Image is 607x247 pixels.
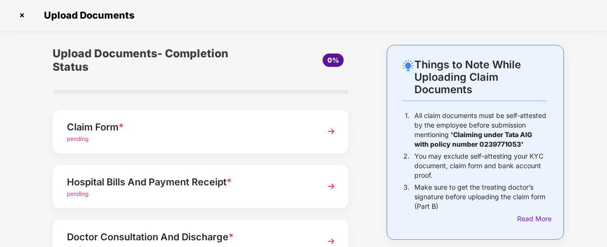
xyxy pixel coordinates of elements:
img: svg+xml;base64,PHN2ZyBpZD0iQ3Jvc3MtMzJ4MzIiIHhtbG5zPSJodHRwOi8vd3d3LnczLm9yZy8yMDAwL3N2ZyIgd2lkdG... [14,8,30,23]
img: svg+xml;base64,PHN2ZyB4bWxucz0iaHR0cDovL3d3dy53My5vcmcvMjAwMC9zdmciIHdpZHRoPSIyNC4wOTMiIGhlaWdodD... [402,60,414,71]
p: 1. [405,111,410,149]
div: Upload Documents- Completion Status [53,45,250,75]
span: Upload Documents [34,10,139,21]
p: 3. [403,183,410,211]
div: Things to Note While Uploading Claim Documents [414,58,547,96]
img: svg+xml;base64,PHN2ZyBpZD0iTmV4dCIgeG1sbnM9Imh0dHA6Ly93d3cudzMub3JnLzIwMDAvc3ZnIiB3aWR0aD0iMzYiIG... [323,123,340,140]
div: Doctor Consultation And Discharge [67,229,312,245]
p: All claim documents must be self-attested by the employee before submission mentioning [414,111,547,149]
p: You may exclude self-attesting your KYC document, claim form and bank account proof. [414,151,547,180]
span: pending [67,190,88,197]
b: 'Claiming under Tata AIG with policy number 0239771053' [414,130,532,148]
div: Read More [517,214,547,224]
span: pending [67,135,88,142]
span: 0% [327,56,339,64]
p: 2. [403,151,410,180]
div: Hospital Bills And Payment Receipt [67,174,312,190]
div: Claim Form [67,119,312,135]
img: svg+xml;base64,PHN2ZyBpZD0iTmV4dCIgeG1sbnM9Imh0dHA6Ly93d3cudzMub3JnLzIwMDAvc3ZnIiB3aWR0aD0iMzYiIG... [323,178,340,195]
p: Make sure to get the treating doctor’s signature before uploading the claim form (Part B) [414,183,547,211]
